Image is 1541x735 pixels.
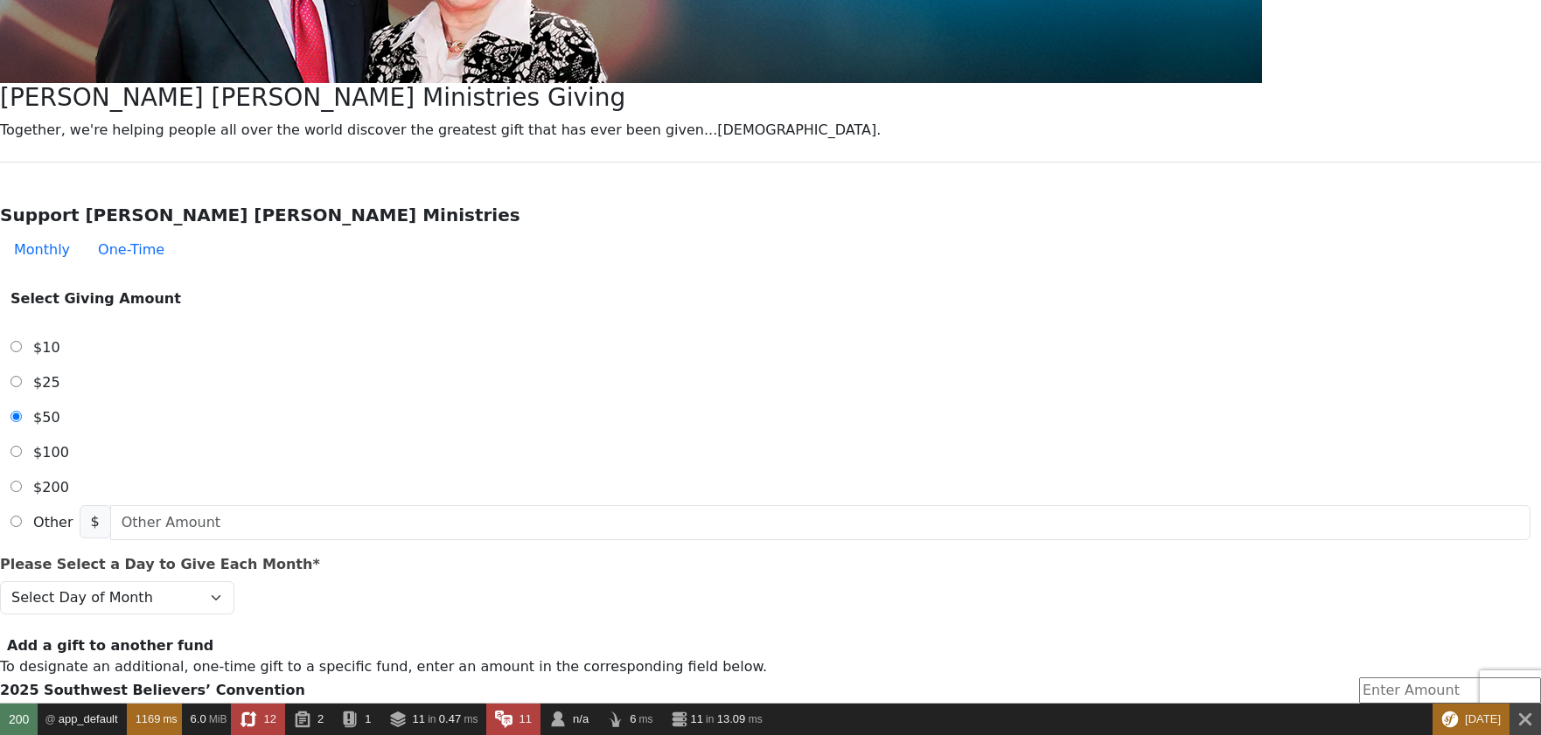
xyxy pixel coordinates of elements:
a: 1 [332,704,380,735]
span: 11 [413,712,425,725]
span: 6 [630,712,636,725]
span: 6.0 [191,712,206,725]
label: Other [26,505,80,540]
span: ms [164,713,178,725]
span: $ [80,505,111,538]
span: ms [464,713,478,725]
a: 2 [285,704,332,735]
span: 0.47 [439,712,461,725]
span: app_default [59,712,118,725]
strong: Select Giving Amount [10,290,181,307]
a: 6 ms [597,704,661,735]
a: 11 [486,704,540,735]
span: 1169 [136,712,161,725]
span: $25 [33,374,60,391]
span: $50 [33,409,60,426]
span: @ [45,713,55,725]
a: 11 in 0.47 ms [380,704,487,735]
span: in [706,713,714,725]
span: 11 [519,712,532,725]
a: 1169 ms [127,704,182,735]
span: MiB [209,713,227,725]
input: Enter Amount [1359,677,1541,704]
button: One-Time [84,232,178,267]
span: $10 [33,339,60,356]
a: 11 in 13.09 ms [662,704,771,735]
div: This Symfony version will only receive security fixes. [1433,704,1510,735]
a: n/a [540,704,597,735]
a: [DATE] [1433,704,1510,735]
span: in [428,713,436,725]
input: Other Amount [110,505,1531,540]
span: ms [639,713,653,725]
a: 6.0 MiB [182,704,232,735]
span: 13.09 [717,712,746,725]
span: 1 [365,712,371,725]
span: [DATE] [1465,712,1501,725]
span: ms [749,713,763,725]
span: n/a [573,712,589,725]
span: $100 [33,444,69,461]
span: 12 [263,712,275,725]
span: 2 [317,712,324,725]
span: 11 [691,712,703,725]
span: $200 [33,479,69,496]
